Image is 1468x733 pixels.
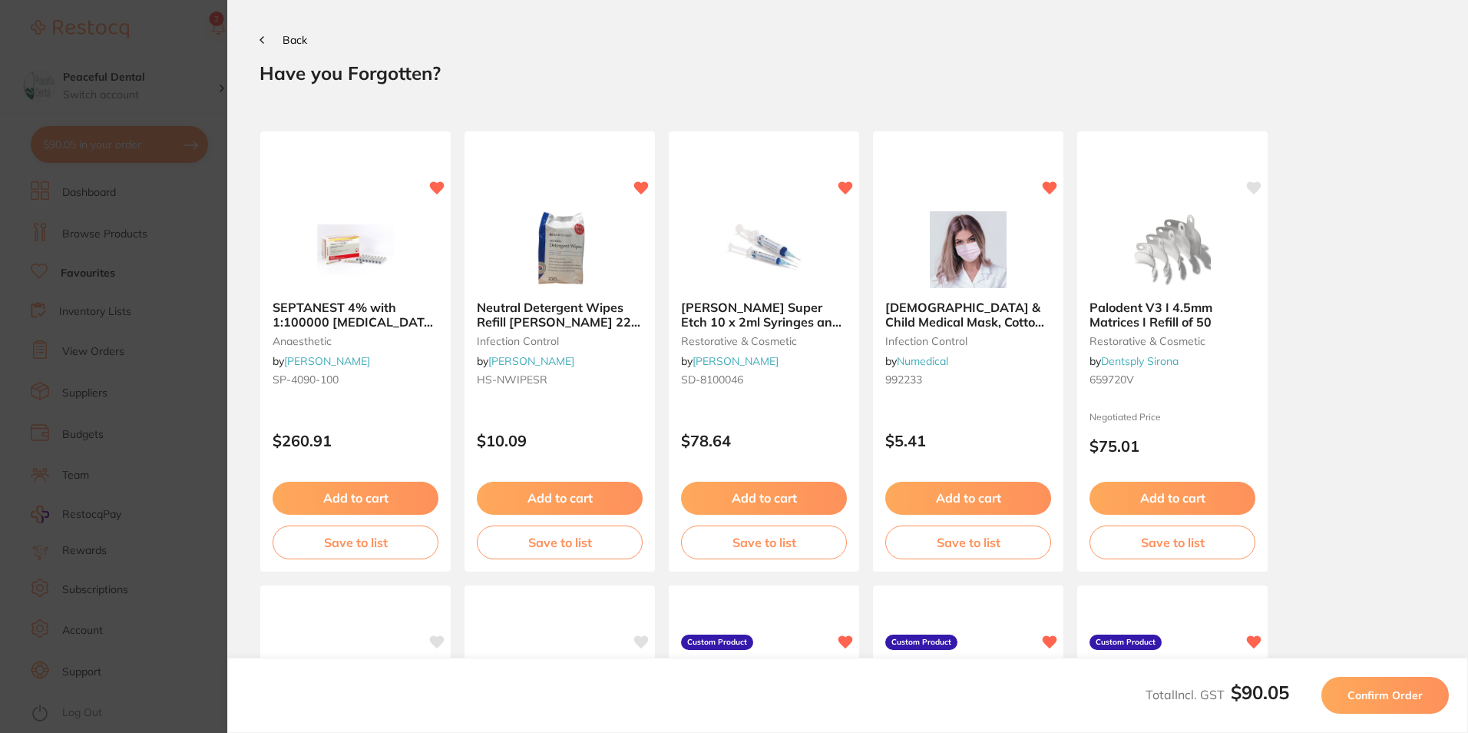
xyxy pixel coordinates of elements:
[681,432,847,449] p: $78.64
[1231,681,1289,704] b: $90.05
[1101,354,1179,368] a: Dentsply Sirona
[477,432,643,449] p: $10.09
[885,373,1051,386] small: 992233
[284,354,370,368] a: [PERSON_NAME]
[510,211,610,288] img: Neutral Detergent Wipes Refill HENRY SCHEIN 220 pack
[681,482,847,514] button: Add to cart
[273,482,438,514] button: Add to cart
[67,270,273,284] p: Message from Restocq, sent Just now
[260,34,307,46] button: Back
[1146,687,1289,702] span: Total Incl. GST
[681,526,847,559] button: Save to list
[67,33,273,264] div: Message content
[681,373,847,386] small: SD-8100046
[1089,482,1255,514] button: Add to cart
[477,335,643,347] small: infection control
[67,33,273,154] div: Hi [PERSON_NAME], Starting [DATE], we’re making some updates to our product offerings on the Rest...
[885,482,1051,514] button: Add to cart
[1089,373,1255,386] small: 659720V
[477,526,643,559] button: Save to list
[273,300,438,329] b: SEPTANEST 4% with 1:100000 adrenalin 2.2ml 2xBox 50 GOLD
[283,33,307,47] span: Back
[273,354,370,368] span: by
[306,211,405,288] img: SEPTANEST 4% with 1:100000 adrenalin 2.2ml 2xBox 50 GOLD
[477,300,643,329] b: Neutral Detergent Wipes Refill HENRY SCHEIN 220 pack
[918,211,1018,288] img: Lady & Child Medical Mask, Cotton Inner Layer, 3-Ply
[681,635,753,650] label: Custom Product
[1089,526,1255,559] button: Save to list
[273,432,438,449] p: $260.91
[273,526,438,559] button: Save to list
[885,335,1051,347] small: infection control
[67,244,273,335] div: Simply reply to this message and we’ll be in touch to guide you through these next steps. We are ...
[273,335,438,347] small: anaesthetic
[1089,335,1255,347] small: restorative & cosmetic
[714,211,814,288] img: HENRY SCHEIN Super Etch 10 x 2ml Syringes and 50 Tips
[1122,211,1222,288] img: Palodent V3 I 4.5mm Matrices I Refill of 50
[681,300,847,329] b: HENRY SCHEIN Super Etch 10 x 2ml Syringes and 50 Tips
[1089,300,1255,329] b: Palodent V3 I 4.5mm Matrices I Refill of 50
[260,61,1436,85] h2: Have you Forgotten?
[693,354,779,368] a: [PERSON_NAME]
[1089,412,1255,423] small: Negotiated Price
[35,37,59,61] img: Profile image for Restocq
[23,23,284,294] div: message notification from Restocq, Just now. Hi Ella, Starting 11 August, we’re making some updat...
[885,354,948,368] span: by
[67,161,273,237] div: We’re committed to ensuring a smooth transition for you! Our team is standing by to help you with...
[477,373,643,386] small: HS-NWIPESR
[885,635,957,650] label: Custom Product
[681,335,847,347] small: restorative & cosmetic
[885,432,1051,449] p: $5.41
[1347,688,1423,702] span: Confirm Order
[1321,677,1449,714] button: Confirm Order
[885,526,1051,559] button: Save to list
[1089,635,1162,650] label: Custom Product
[1089,437,1255,455] p: $75.01
[897,354,948,368] a: Numedical
[488,354,574,368] a: [PERSON_NAME]
[273,373,438,386] small: SP-4090-100
[1089,354,1179,368] span: by
[477,482,643,514] button: Add to cart
[477,354,574,368] span: by
[885,300,1051,329] b: Lady & Child Medical Mask, Cotton Inner Layer, 3-Ply
[681,354,779,368] span: by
